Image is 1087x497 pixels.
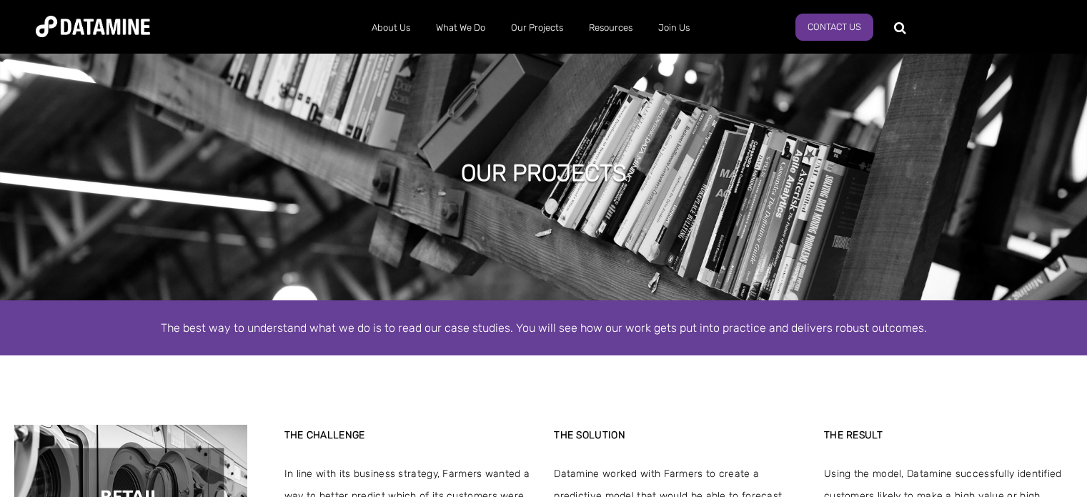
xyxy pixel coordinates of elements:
[645,9,703,46] a: Join Us
[576,9,645,46] a: Resources
[795,14,873,41] a: Contact Us
[461,157,627,189] h1: Our projects
[423,9,498,46] a: What We Do
[36,16,150,37] img: Datamine
[359,9,423,46] a: About Us
[137,318,951,338] div: The best way to understand what we do is to read our case studies. You will see how our work gets...
[498,9,576,46] a: Our Projects
[284,429,365,441] strong: THE CHALLENGE
[554,429,625,441] strong: THE SOLUTION
[824,429,883,441] strong: THE RESULT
